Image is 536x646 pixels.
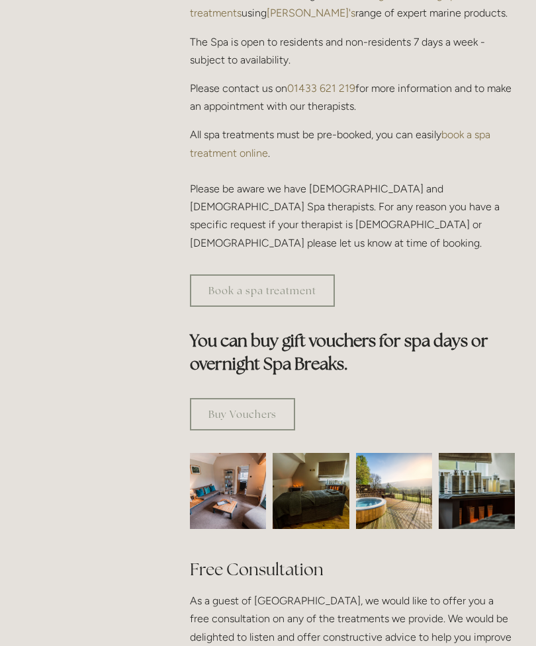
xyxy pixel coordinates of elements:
[190,398,295,430] a: Buy Vouchers
[287,82,355,95] a: 01433 621 219
[420,453,533,529] img: Body creams in the spa room, Losehill House Hotel and Spa
[190,126,515,251] p: All spa treatments must be pre-booked, you can easily . Please be aware we have [DEMOGRAPHIC_DATA...
[356,453,432,529] img: Outdoor jacuzzi with a view of the Peak District, Losehill House Hotel and Spa
[190,274,335,307] a: Book a spa treatment
[190,558,515,581] h2: Free Consultation
[171,453,285,529] img: Waiting room, spa room, Losehill House Hotel and Spa
[267,7,355,19] a: [PERSON_NAME]'s
[190,128,493,159] a: book a spa treatment online
[190,33,515,69] p: The Spa is open to residents and non-residents 7 days a week - subject to availability.
[254,453,369,529] img: Spa room, Losehill House Hotel and Spa
[190,330,492,374] strong: You can buy gift vouchers for spa days or overnight Spa Breaks.
[190,79,515,115] p: Please contact us on for more information and to make an appointment with our therapists.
